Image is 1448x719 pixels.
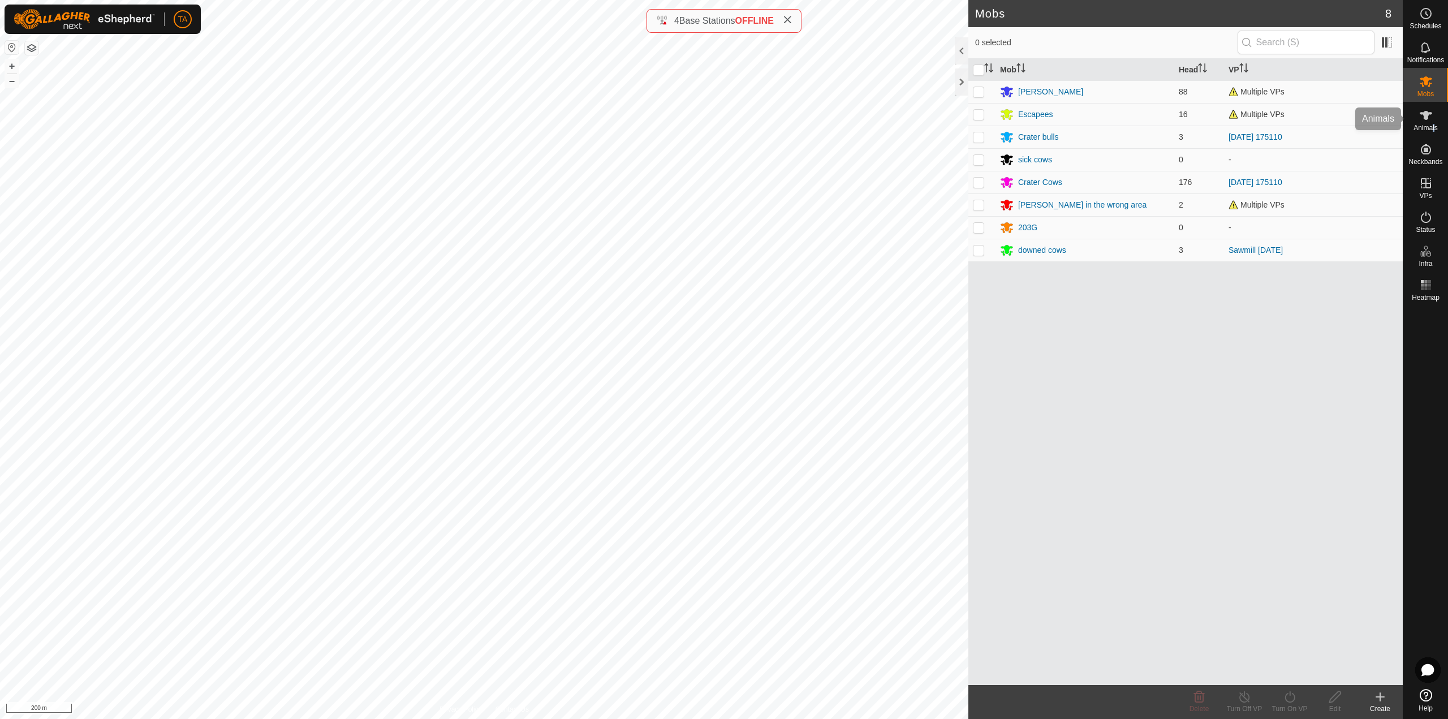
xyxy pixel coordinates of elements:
th: Mob [996,59,1174,81]
span: 3 [1179,246,1183,255]
span: Multiple VPs [1229,110,1285,119]
div: Turn On VP [1267,704,1312,714]
span: 176 [1179,178,1192,187]
p-sorticon: Activate to sort [1016,65,1025,74]
span: 3 [1179,132,1183,141]
span: 2 [1179,200,1183,209]
button: Reset Map [5,41,19,54]
span: Status [1416,226,1435,233]
div: Create [1357,704,1403,714]
p-sorticon: Activate to sort [1239,65,1248,74]
div: Crater Cows [1018,176,1062,188]
div: sick cows [1018,154,1052,166]
span: Mobs [1417,91,1434,97]
button: – [5,74,19,88]
span: Heatmap [1412,294,1440,301]
span: Base Stations [679,16,735,25]
span: Notifications [1407,57,1444,63]
span: Animals [1413,124,1438,131]
span: 8 [1385,5,1391,22]
span: Multiple VPs [1229,87,1285,96]
span: 16 [1179,110,1188,119]
a: Contact Us [495,704,529,714]
span: 0 [1179,155,1183,164]
span: Infra [1419,260,1432,267]
div: Escapees [1018,109,1053,120]
th: VP [1224,59,1403,81]
div: downed cows [1018,244,1066,256]
span: TA [178,14,188,25]
div: 203G [1018,222,1037,234]
th: Head [1174,59,1224,81]
span: 88 [1179,87,1188,96]
span: 0 selected [975,37,1238,49]
span: 0 [1179,223,1183,232]
h2: Mobs [975,7,1385,20]
span: Delete [1190,705,1209,713]
img: Gallagher Logo [14,9,155,29]
p-sorticon: Activate to sort [1198,65,1207,74]
span: Help [1419,705,1433,712]
button: Map Layers [25,41,38,55]
a: Help [1403,684,1448,716]
td: - [1224,216,1403,239]
a: Sawmill [DATE] [1229,246,1283,255]
div: Crater bulls [1018,131,1059,143]
button: + [5,59,19,73]
p-sorticon: Activate to sort [984,65,993,74]
div: Turn Off VP [1222,704,1267,714]
a: [DATE] 175110 [1229,178,1282,187]
span: Schedules [1410,23,1441,29]
div: [PERSON_NAME] in the wrong area [1018,199,1147,211]
td: - [1224,148,1403,171]
a: [DATE] 175110 [1229,132,1282,141]
span: 4 [674,16,679,25]
span: Multiple VPs [1229,200,1285,209]
a: Privacy Policy [439,704,482,714]
input: Search (S) [1238,31,1374,54]
span: Neckbands [1408,158,1442,165]
div: [PERSON_NAME] [1018,86,1083,98]
span: OFFLINE [735,16,774,25]
div: Edit [1312,704,1357,714]
span: VPs [1419,192,1432,199]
